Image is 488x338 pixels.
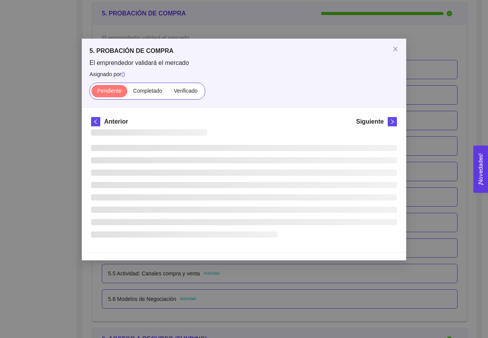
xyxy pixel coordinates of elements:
span: Verificado [174,88,198,94]
span: ( ) [122,71,125,77]
h5: Anterior [104,117,128,126]
h5: Siguiente [356,117,384,126]
button: right [388,117,397,126]
button: Close [385,39,406,60]
span: Asignado por [89,70,399,78]
button: Open Feedback Widget [473,146,488,193]
span: El emprendedor validará el mercado [89,59,399,67]
span: Pendiente [97,88,122,94]
h5: 5. PROBACIÓN DE COMPRA [89,46,399,56]
span: Completado [133,88,162,94]
span: left [91,119,100,124]
span: close [392,46,399,52]
span: right [388,119,397,124]
button: left [91,117,100,126]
